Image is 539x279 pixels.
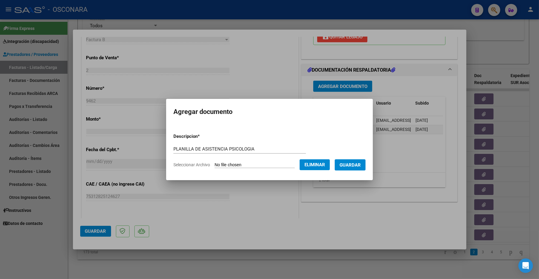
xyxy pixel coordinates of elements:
span: Seleccionar Archivo [173,162,210,167]
h2: Agregar documento [173,106,366,118]
button: Guardar [335,159,366,170]
div: Open Intercom Messenger [518,258,533,273]
p: Descripcion [173,133,231,140]
span: Guardar [340,162,361,168]
button: Eliminar [300,159,330,170]
span: Eliminar [304,162,325,167]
